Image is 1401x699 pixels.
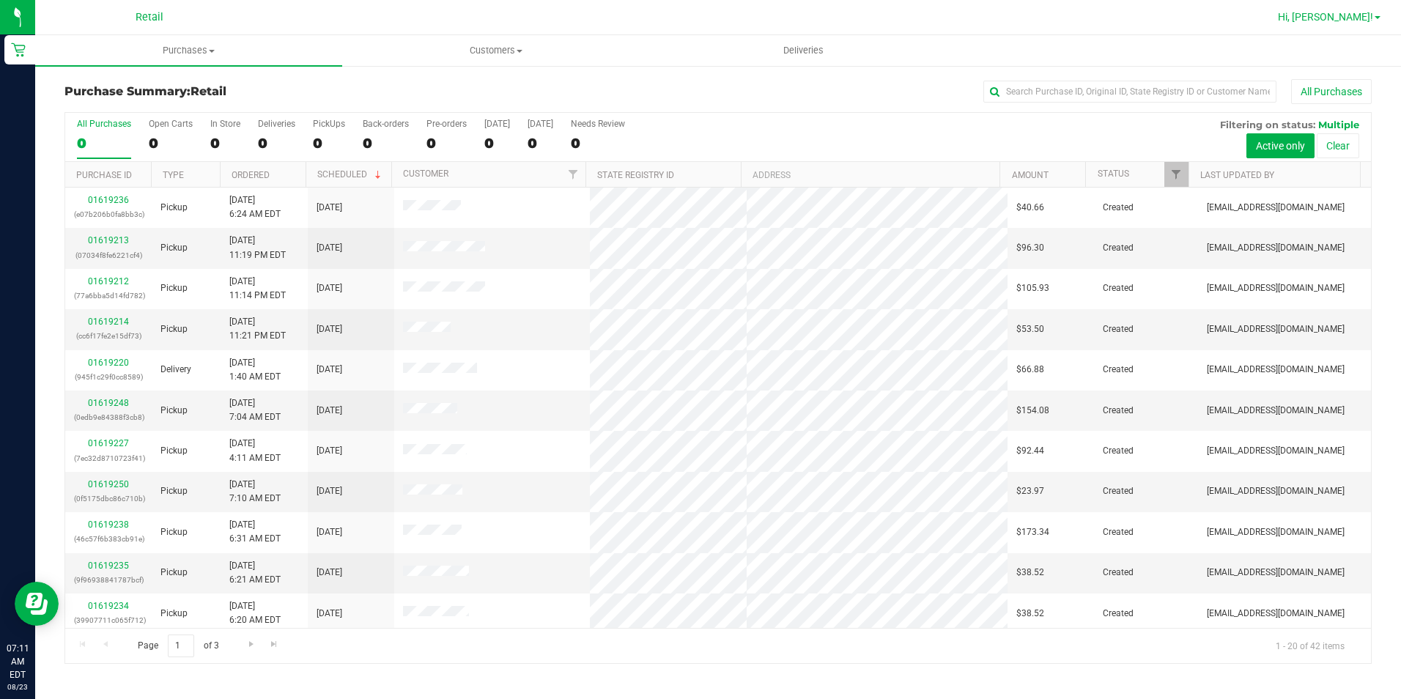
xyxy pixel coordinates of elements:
[1103,241,1134,255] span: Created
[313,119,345,129] div: PickUps
[1207,363,1345,377] span: [EMAIL_ADDRESS][DOMAIN_NAME]
[571,119,625,129] div: Needs Review
[88,601,129,611] a: 01619234
[317,484,342,498] span: [DATE]
[1103,444,1134,458] span: Created
[1103,201,1134,215] span: Created
[229,559,281,587] span: [DATE] 6:21 AM EDT
[983,81,1276,103] input: Search Purchase ID, Original ID, State Registry ID or Customer Name...
[88,195,129,205] a: 01619236
[317,322,342,336] span: [DATE]
[88,479,129,489] a: 01619250
[764,44,843,57] span: Deliveries
[650,35,957,66] a: Deliveries
[74,492,143,506] p: (0f5175dbc86c710b)
[210,135,240,152] div: 0
[7,681,29,692] p: 08/23
[7,642,29,681] p: 07:11 AM EDT
[317,363,342,377] span: [DATE]
[136,11,163,23] span: Retail
[74,613,143,627] p: (39907711c065f712)
[160,566,188,580] span: Pickup
[125,635,231,657] span: Page of 3
[160,281,188,295] span: Pickup
[313,135,345,152] div: 0
[88,398,129,408] a: 01619248
[1103,484,1134,498] span: Created
[229,234,286,262] span: [DATE] 11:19 PM EDT
[1103,281,1134,295] span: Created
[528,135,553,152] div: 0
[240,635,262,654] a: Go to the next page
[1317,133,1359,158] button: Clear
[1207,484,1345,498] span: [EMAIL_ADDRESS][DOMAIN_NAME]
[1103,322,1134,336] span: Created
[484,135,510,152] div: 0
[561,162,585,187] a: Filter
[342,35,649,66] a: Customers
[88,235,129,245] a: 01619213
[1264,635,1356,657] span: 1 - 20 of 42 items
[74,532,143,546] p: (46c57f6b383cb91e)
[258,135,295,152] div: 0
[149,135,193,152] div: 0
[528,119,553,129] div: [DATE]
[317,169,384,180] a: Scheduled
[317,281,342,295] span: [DATE]
[74,248,143,262] p: (07034f8fe6221cf4)
[74,573,143,587] p: (9f96938841787bcf)
[258,119,295,129] div: Deliveries
[264,635,285,654] a: Go to the last page
[74,451,143,465] p: (7ec32d8710723f41)
[1103,566,1134,580] span: Created
[597,170,674,180] a: State Registry ID
[1016,363,1044,377] span: $66.88
[1207,322,1345,336] span: [EMAIL_ADDRESS][DOMAIN_NAME]
[403,169,448,179] a: Customer
[1103,404,1134,418] span: Created
[1016,444,1044,458] span: $92.44
[88,317,129,327] a: 01619214
[317,201,342,215] span: [DATE]
[1246,133,1315,158] button: Active only
[160,201,188,215] span: Pickup
[149,119,193,129] div: Open Carts
[74,289,143,303] p: (77a6bba5d14fd782)
[363,135,409,152] div: 0
[15,582,59,626] iframe: Resource center
[160,444,188,458] span: Pickup
[1164,162,1189,187] a: Filter
[1278,11,1373,23] span: Hi, [PERSON_NAME]!
[160,525,188,539] span: Pickup
[229,478,281,506] span: [DATE] 7:10 AM EDT
[191,84,226,98] span: Retail
[1207,444,1345,458] span: [EMAIL_ADDRESS][DOMAIN_NAME]
[229,193,281,221] span: [DATE] 6:24 AM EDT
[229,315,286,343] span: [DATE] 11:21 PM EDT
[317,607,342,621] span: [DATE]
[35,35,342,66] a: Purchases
[1207,281,1345,295] span: [EMAIL_ADDRESS][DOMAIN_NAME]
[1016,525,1049,539] span: $173.34
[11,42,26,57] inline-svg: Retail
[741,162,999,188] th: Address
[74,207,143,221] p: (e07b206b0fa8bb3c)
[317,444,342,458] span: [DATE]
[1016,484,1044,498] span: $23.97
[1012,170,1049,180] a: Amount
[88,438,129,448] a: 01619227
[229,356,281,384] span: [DATE] 1:40 AM EDT
[88,561,129,571] a: 01619235
[88,358,129,368] a: 01619220
[1207,607,1345,621] span: [EMAIL_ADDRESS][DOMAIN_NAME]
[1103,363,1134,377] span: Created
[160,322,188,336] span: Pickup
[571,135,625,152] div: 0
[484,119,510,129] div: [DATE]
[1207,404,1345,418] span: [EMAIL_ADDRESS][DOMAIN_NAME]
[426,135,467,152] div: 0
[1220,119,1315,130] span: Filtering on status:
[1207,201,1345,215] span: [EMAIL_ADDRESS][DOMAIN_NAME]
[1016,281,1049,295] span: $105.93
[160,607,188,621] span: Pickup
